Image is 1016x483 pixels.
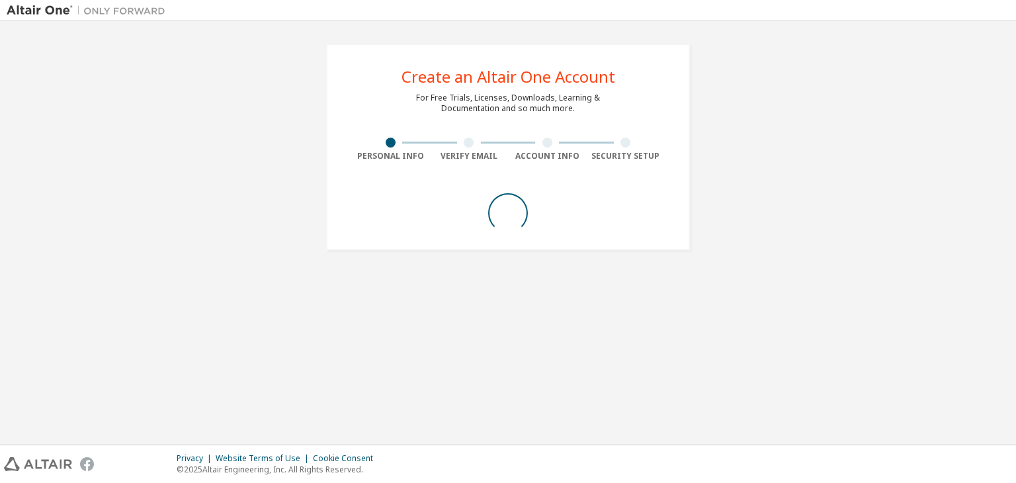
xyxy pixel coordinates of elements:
[4,457,72,471] img: altair_logo.svg
[416,93,600,114] div: For Free Trials, Licenses, Downloads, Learning & Documentation and so much more.
[313,453,381,464] div: Cookie Consent
[177,453,216,464] div: Privacy
[587,151,665,161] div: Security Setup
[80,457,94,471] img: facebook.svg
[177,464,381,475] p: © 2025 Altair Engineering, Inc. All Rights Reserved.
[430,151,509,161] div: Verify Email
[402,69,615,85] div: Create an Altair One Account
[7,4,172,17] img: Altair One
[508,151,587,161] div: Account Info
[351,151,430,161] div: Personal Info
[216,453,313,464] div: Website Terms of Use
